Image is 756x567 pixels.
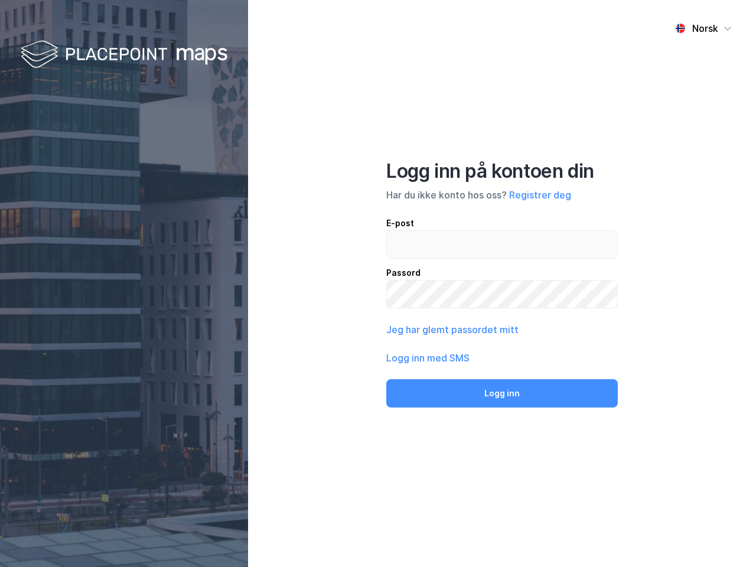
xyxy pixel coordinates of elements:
div: Logg inn på kontoen din [386,159,618,183]
button: Logg inn med SMS [386,351,470,365]
div: Norsk [692,21,718,35]
iframe: Chat Widget [697,510,756,567]
div: Passord [386,266,618,280]
button: Logg inn [386,379,618,408]
button: Jeg har glemt passordet mitt [386,322,519,337]
img: logo-white.f07954bde2210d2a523dddb988cd2aa7.svg [21,38,227,73]
div: E-post [386,216,618,230]
button: Registrer deg [509,188,571,202]
div: Har du ikke konto hos oss? [386,188,618,202]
